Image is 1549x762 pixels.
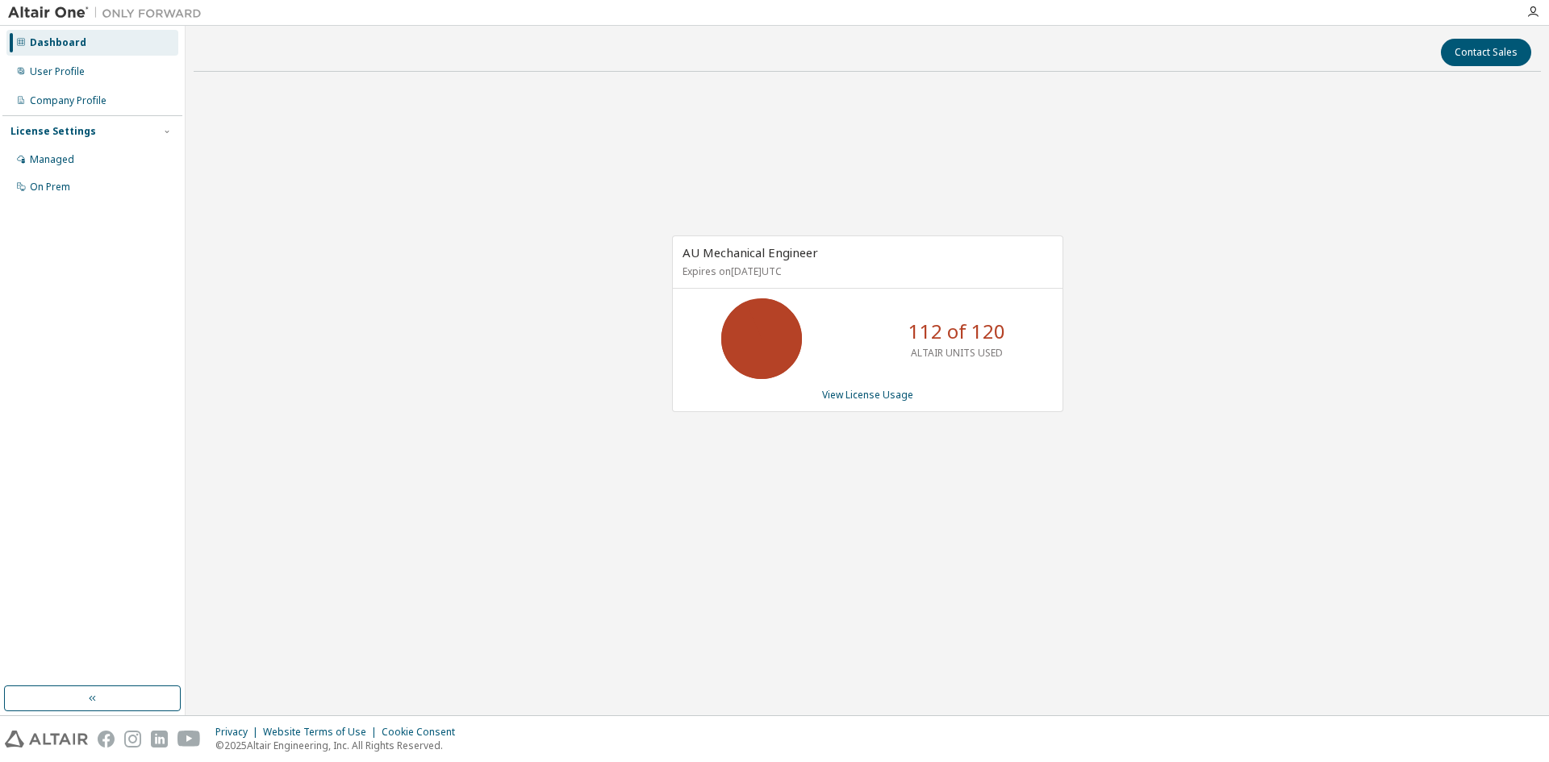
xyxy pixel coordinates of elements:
[382,726,465,739] div: Cookie Consent
[30,94,106,107] div: Company Profile
[908,318,1005,345] p: 112 of 120
[177,731,201,747] img: youtube.svg
[30,153,74,166] div: Managed
[10,125,96,138] div: License Settings
[215,726,263,739] div: Privacy
[683,244,818,260] span: AU Mechanical Engineer
[215,739,465,752] p: © 2025 Altair Engineering, Inc. All Rights Reserved.
[683,264,1049,278] p: Expires on [DATE] UTC
[1441,39,1531,66] button: Contact Sales
[822,388,913,402] a: View License Usage
[263,726,382,739] div: Website Terms of Use
[911,346,1003,360] p: ALTAIR UNITS USED
[98,731,115,747] img: facebook.svg
[151,731,168,747] img: linkedin.svg
[30,36,86,49] div: Dashboard
[30,65,85,78] div: User Profile
[30,181,70,194] div: On Prem
[5,731,88,747] img: altair_logo.svg
[8,5,210,21] img: Altair One
[124,731,141,747] img: instagram.svg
